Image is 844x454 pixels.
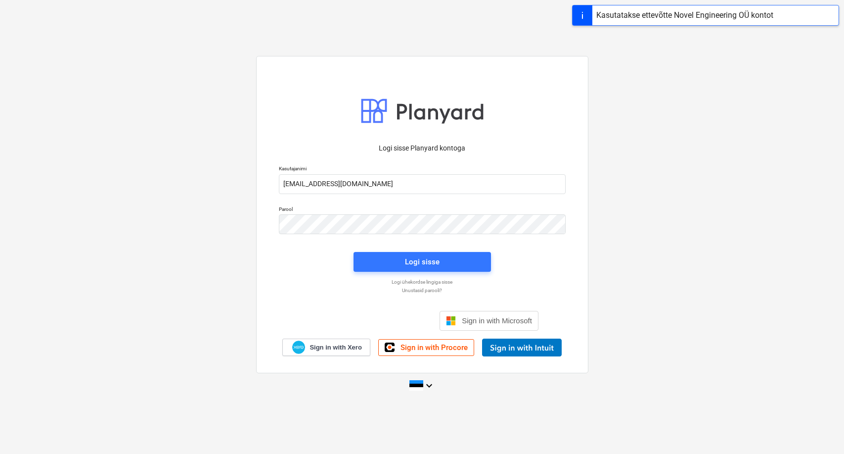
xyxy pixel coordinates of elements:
iframe: Sisselogimine Google'i nupu abil [301,310,437,332]
span: Sign in with Xero [310,343,361,352]
p: Kasutajanimi [279,165,566,174]
span: Sign in with Microsoft [462,316,532,325]
i: keyboard_arrow_down [423,380,435,392]
button: Logi sisse [354,252,491,272]
a: Unustasid parooli? [274,287,571,294]
p: Logi sisse Planyard kontoga [279,143,566,153]
a: Sign in with Procore [378,339,474,356]
img: Xero logo [292,341,305,354]
a: Sign in with Xero [282,339,370,356]
span: Sign in with Procore [400,343,468,352]
p: Parool [279,206,566,214]
div: Logi sisse [405,255,440,268]
a: Logi ühekordse lingiga sisse [274,279,571,285]
div: Kasutatakse ettevõtte Novel Engineering OÜ kontot [596,9,773,21]
input: Kasutajanimi [279,174,566,194]
img: Microsoft logo [446,316,456,326]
